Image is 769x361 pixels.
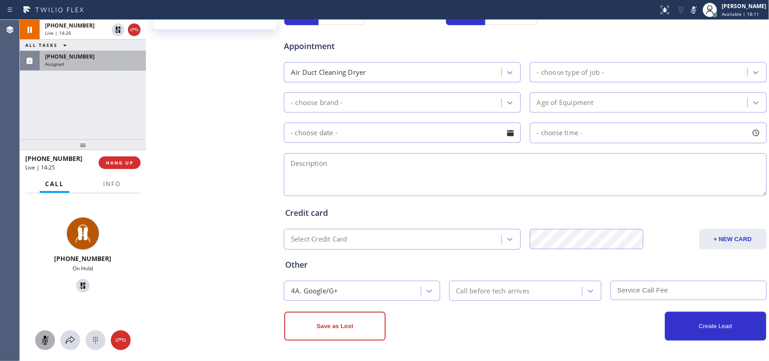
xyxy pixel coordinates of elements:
[128,23,141,36] button: Hang up
[699,229,767,250] button: + NEW CARD
[25,164,55,171] span: Live | 14:25
[687,4,700,16] button: Mute
[99,156,141,169] button: HANG UP
[45,61,64,67] span: Assigned
[25,154,82,163] span: [PHONE_NUMBER]
[45,53,95,60] span: [PHONE_NUMBER]
[665,312,766,341] button: Create Lead
[537,67,604,78] div: - choose type of job -
[98,175,126,193] button: Info
[284,40,444,52] span: Appointment
[112,23,124,36] button: Unhold Customer
[45,180,64,188] span: Call
[291,97,343,108] div: - choose brand -
[20,40,76,50] button: ALL TASKS
[722,2,766,10] div: [PERSON_NAME]
[45,22,95,29] span: [PHONE_NUMBER]
[537,128,583,137] span: - choose time -
[60,330,80,350] button: Open directory
[284,123,521,143] input: - choose date -
[285,259,765,271] div: Other
[722,11,759,17] span: Available | 18:11
[45,30,71,36] span: Live | 14:26
[537,97,594,108] div: Age of Equipment
[291,286,338,296] div: 4A. Google/G+
[285,207,765,219] div: Credit card
[25,42,58,48] span: ALL TASKS
[103,180,121,188] span: Info
[291,67,366,78] div: Air Duct Cleaning Dryer
[76,279,90,292] button: Unhold Customer
[284,312,386,341] button: Save as Lost
[73,265,93,272] span: On Hold
[35,330,55,350] button: Mute
[86,330,105,350] button: Open dialpad
[610,281,767,300] input: Service Call Fee
[291,234,347,245] div: Select Credit Card
[111,330,131,350] button: Hang up
[40,175,69,193] button: Call
[55,254,112,263] span: [PHONE_NUMBER]
[456,286,530,296] div: Call before tech arrives
[106,160,133,166] span: HANG UP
